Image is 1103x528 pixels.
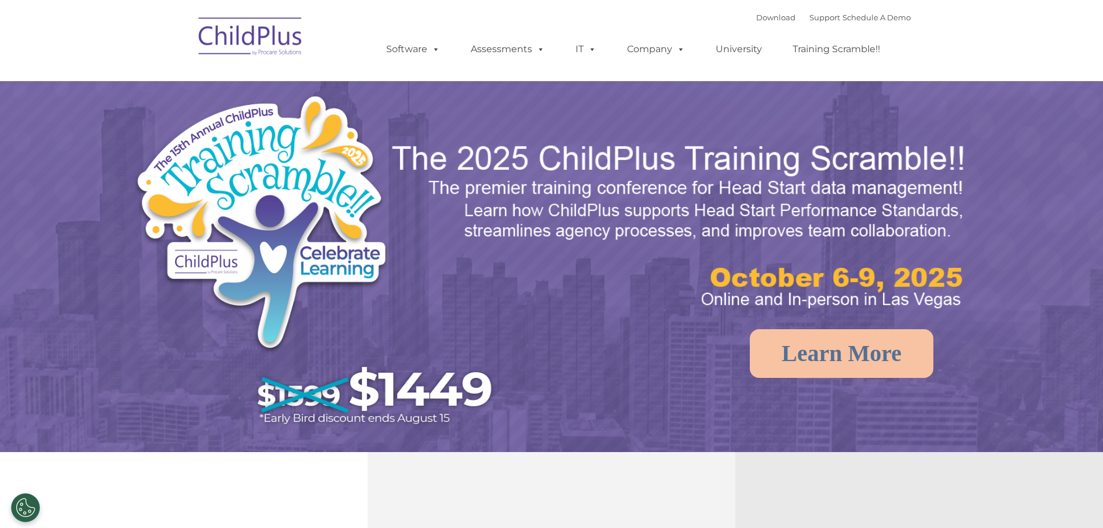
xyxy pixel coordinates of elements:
[375,38,452,61] a: Software
[704,38,774,61] a: University
[781,38,892,61] a: Training Scramble!!
[564,38,608,61] a: IT
[842,13,911,22] a: Schedule A Demo
[615,38,697,61] a: Company
[756,13,911,22] font: |
[809,13,840,22] a: Support
[11,493,40,522] button: Cookies Settings
[750,329,933,378] a: Learn More
[459,38,556,61] a: Assessments
[193,9,309,67] img: ChildPlus by Procare Solutions
[756,13,796,22] a: Download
